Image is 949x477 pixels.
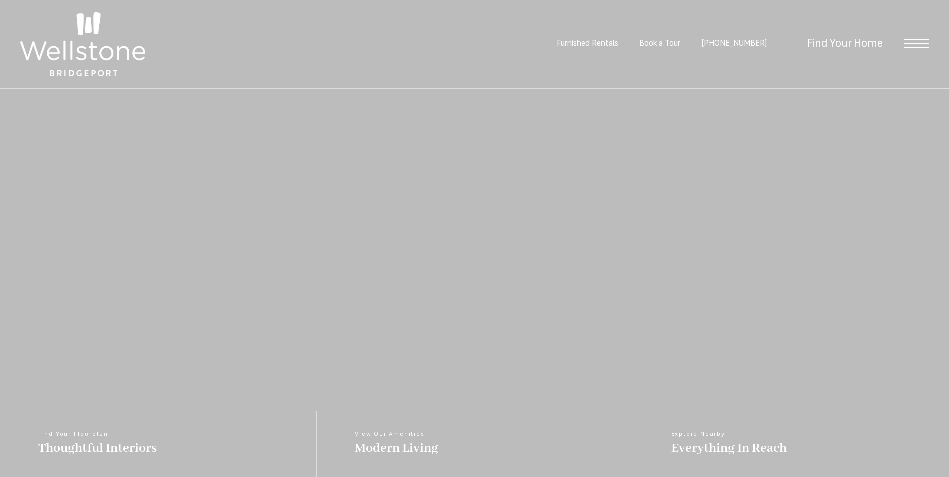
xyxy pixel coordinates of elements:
[355,431,438,437] span: View Our Amenities
[639,40,680,48] a: Book a Tour
[633,411,949,477] a: Explore Nearby
[671,431,787,437] span: Explore Nearby
[20,12,145,76] img: Wellstone
[38,440,157,457] span: Thoughtful Interiors
[701,40,767,48] span: [PHONE_NUMBER]
[557,40,618,48] a: Furnished Rentals
[38,431,157,437] span: Find Your Floorplan
[904,39,929,48] button: Open Menu
[701,40,767,48] a: Call Us at (253) 642-8681
[671,440,787,457] span: Everything In Reach
[355,440,438,457] span: Modern Living
[807,38,883,50] a: Find Your Home
[316,411,632,477] a: View Our Amenities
